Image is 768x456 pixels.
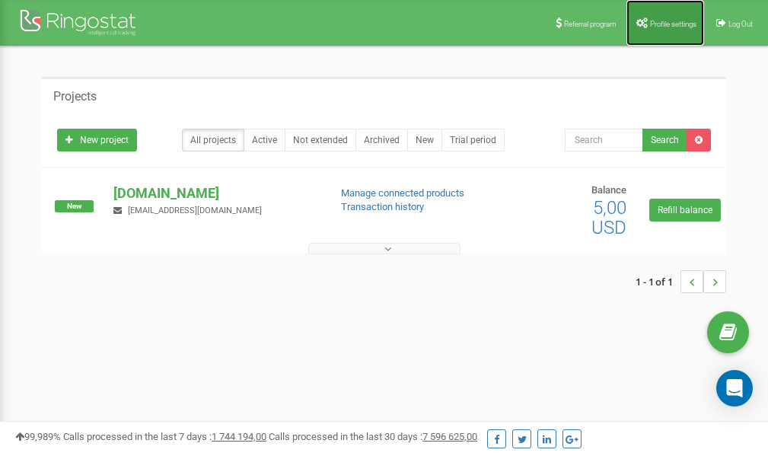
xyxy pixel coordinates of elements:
[53,90,97,104] h5: Projects
[591,184,626,196] span: Balance
[636,255,726,308] nav: ...
[182,129,244,151] a: All projects
[407,129,442,151] a: New
[55,200,94,212] span: New
[355,129,408,151] a: Archived
[341,201,424,212] a: Transaction history
[57,129,137,151] a: New project
[128,206,262,215] span: [EMAIL_ADDRESS][DOMAIN_NAME]
[212,431,266,442] u: 1 744 194,00
[649,199,721,222] a: Refill balance
[728,20,753,28] span: Log Out
[63,431,266,442] span: Calls processed in the last 7 days :
[441,129,505,151] a: Trial period
[650,20,696,28] span: Profile settings
[716,370,753,407] div: Open Intercom Messenger
[642,129,687,151] button: Search
[269,431,477,442] span: Calls processed in the last 30 days :
[636,270,680,293] span: 1 - 1 of 1
[564,20,617,28] span: Referral program
[113,183,316,203] p: [DOMAIN_NAME]
[15,431,61,442] span: 99,989%
[422,431,477,442] u: 7 596 625,00
[285,129,356,151] a: Not extended
[341,187,464,199] a: Manage connected products
[244,129,285,151] a: Active
[591,197,626,238] span: 5,00 USD
[565,129,643,151] input: Search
